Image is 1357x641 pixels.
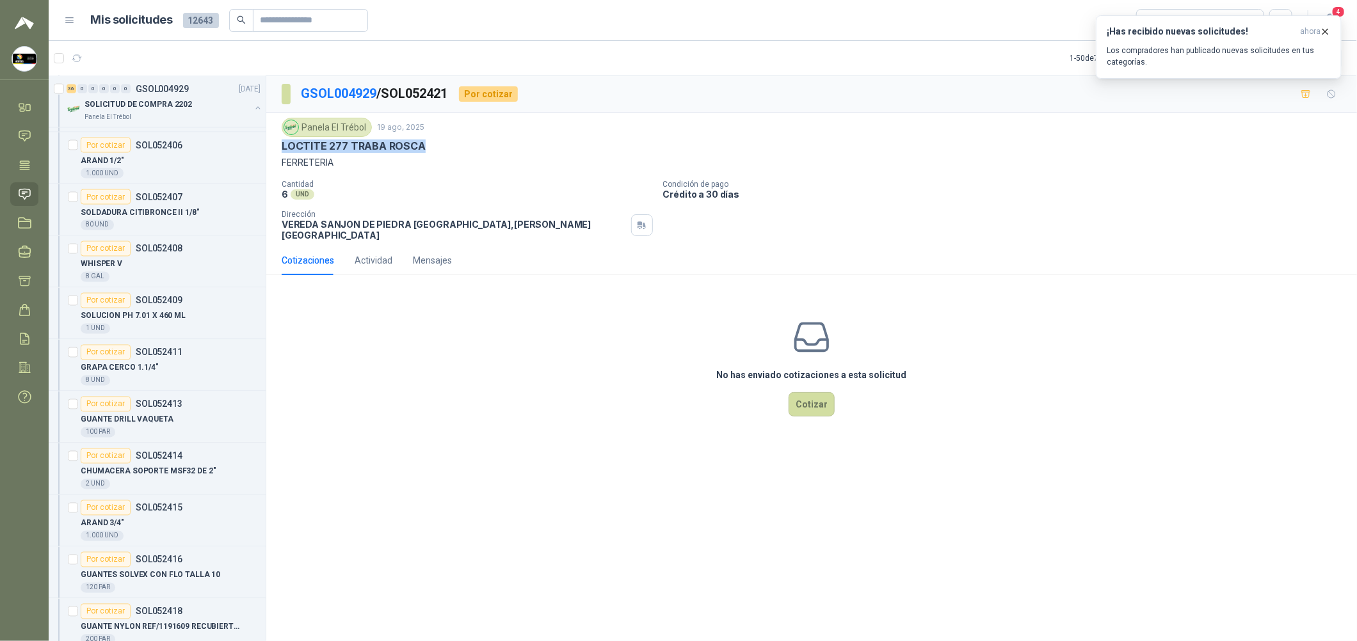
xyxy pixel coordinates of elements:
div: 1 - 50 de 7495 [1070,48,1153,68]
p: FERRETERIA [282,155,1342,170]
p: GUANTES SOLVEX CON FLO TALLA 10 [81,569,220,582]
a: Por cotizarSOL052406ARAND 1/2"1.000 UND [49,132,266,184]
div: 120 PAR [81,583,115,593]
div: 1.000 UND [81,531,124,541]
p: CHUMACERA SOPORTE MSF32 DE 2" [81,466,216,478]
img: Company Logo [12,47,36,71]
h1: Mis solicitudes [91,11,173,29]
p: ARAND 1/2" [81,155,124,167]
img: Company Logo [284,120,298,134]
p: SOL052409 [136,296,182,305]
a: Por cotizarSOL052413GUANTE DRILL VAQUETA100 PAR [49,392,266,443]
p: ARAND 3/4" [81,518,124,530]
img: Company Logo [67,102,82,117]
div: 1.000 UND [81,168,124,178]
button: Cotizar [789,392,835,416]
div: Por cotizar [81,604,131,619]
div: Por cotizar [81,189,131,205]
span: 4 [1331,6,1345,18]
p: GSOL004929 [136,84,189,93]
div: UND [291,189,314,200]
p: [DATE] [239,83,261,95]
p: SOLDADURA CITIBRONCE II 1/8" [81,207,200,219]
div: Por cotizar [81,397,131,412]
p: SOL052413 [136,400,182,409]
span: search [237,15,246,24]
span: 12643 [183,13,219,28]
a: Por cotizarSOL052407SOLDADURA CITIBRONCE II 1/8"80 UND [49,184,266,236]
p: SOL052407 [136,193,182,202]
div: 36 [67,84,76,93]
p: Los compradores han publicado nuevas solicitudes en tus categorías. [1107,45,1331,68]
a: Por cotizarSOL052411GRAPA CERCO 1.1/4"8 UND [49,340,266,392]
p: SOLUCION PH 7.01 X 460 ML [81,310,186,322]
div: Mensajes [413,253,452,267]
p: GUANTE DRILL VAQUETA [81,414,173,426]
div: 1 UND [81,324,110,334]
h3: ¡Has recibido nuevas solicitudes! [1107,26,1295,37]
p: SOL052414 [136,452,182,461]
p: Condición de pago [663,180,1352,189]
div: 100 PAR [81,427,115,438]
a: Por cotizarSOL052408WHISPER V8 GAL [49,236,266,288]
div: 0 [99,84,109,93]
div: Panela El Trébol [282,118,372,137]
div: Todas [1144,13,1171,28]
div: Por cotizar [81,448,131,464]
p: 19 ago, 2025 [377,122,424,134]
a: GSOL004929 [301,86,376,101]
p: Crédito a 30 días [663,189,1352,200]
div: Por cotizar [459,86,518,102]
p: SOL052408 [136,244,182,253]
p: GUANTE NYLON REF/1191609 RECUBIERTOS MEFLEX [81,621,240,633]
div: Por cotizar [81,138,131,153]
div: 0 [121,84,131,93]
p: SOL052415 [136,503,182,512]
p: Panela El Trébol [84,112,131,122]
div: 0 [88,84,98,93]
div: 0 [110,84,120,93]
div: Por cotizar [81,500,131,516]
div: Cotizaciones [282,253,334,267]
p: Dirección [282,210,626,219]
p: VEREDA SANJON DE PIEDRA [GEOGRAPHIC_DATA] , [PERSON_NAME][GEOGRAPHIC_DATA] [282,219,626,241]
p: GRAPA CERCO 1.1/4" [81,362,159,374]
div: Por cotizar [81,345,131,360]
a: Por cotizarSOL052416GUANTES SOLVEX CON FLO TALLA 10120 PAR [49,547,266,599]
div: Actividad [355,253,392,267]
img: Logo peakr [15,15,34,31]
p: Cantidad [282,180,653,189]
p: LOCTITE 277 TRABA ROSCA [282,139,426,153]
p: 6 [282,189,288,200]
div: 2 UND [81,479,110,489]
p: / SOL052421 [301,84,449,104]
div: Por cotizar [81,552,131,567]
p: SOLICITUD DE COMPRA 2202 [84,99,192,111]
a: Por cotizarSOL052409SOLUCION PH 7.01 X 460 ML1 UND [49,288,266,340]
button: ¡Has recibido nuevas solicitudes!ahora Los compradores han publicado nuevas solicitudes en tus ca... [1096,15,1342,79]
h3: No has enviado cotizaciones a esta solicitud [717,368,907,382]
span: ahora [1300,26,1321,37]
p: SOL052406 [136,141,182,150]
p: WHISPER V [81,258,122,271]
button: 4 [1319,9,1342,32]
a: 36 0 0 0 0 0 GSOL004929[DATE] Company LogoSOLICITUD DE COMPRA 2202Panela El Trébol [67,81,263,122]
p: SOL052418 [136,607,182,616]
p: SOL052411 [136,348,182,357]
a: Por cotizarSOL052415ARAND 3/4"1.000 UND [49,495,266,547]
div: 8 GAL [81,272,109,282]
div: 0 [77,84,87,93]
div: Por cotizar [81,293,131,308]
p: SOL052416 [136,555,182,564]
div: Por cotizar [81,241,131,257]
div: 8 UND [81,376,110,386]
div: 80 UND [81,220,114,230]
a: Por cotizarSOL052414CHUMACERA SOPORTE MSF32 DE 2"2 UND [49,443,266,495]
